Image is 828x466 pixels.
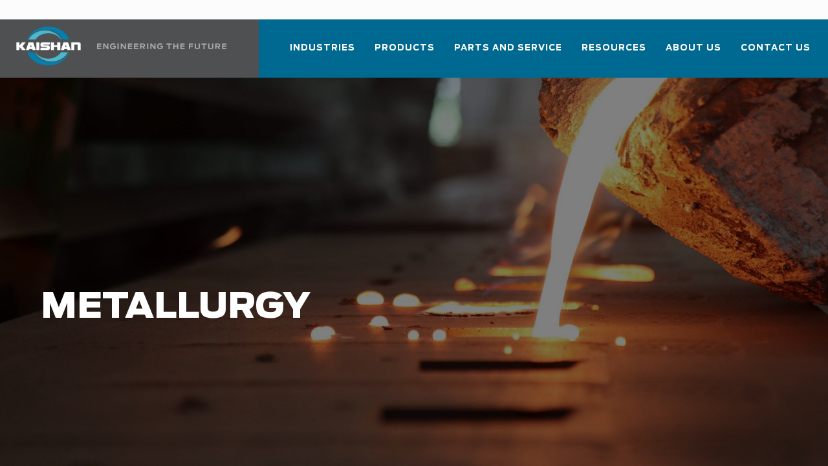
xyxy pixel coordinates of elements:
span: Contact Us [741,41,811,56]
img: Engineering the future [97,43,226,49]
a: Resources [582,31,646,75]
a: Industries [290,31,355,75]
span: Products [375,41,435,56]
span: Industries [290,41,355,56]
span: Resources [582,41,646,56]
a: About Us [666,31,721,75]
h1: Metallurgy [41,287,660,327]
a: Parts and Service [454,31,562,75]
span: Parts and Service [454,41,562,56]
span: About Us [666,41,721,56]
a: Products [375,31,435,75]
a: Contact Us [741,31,811,75]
